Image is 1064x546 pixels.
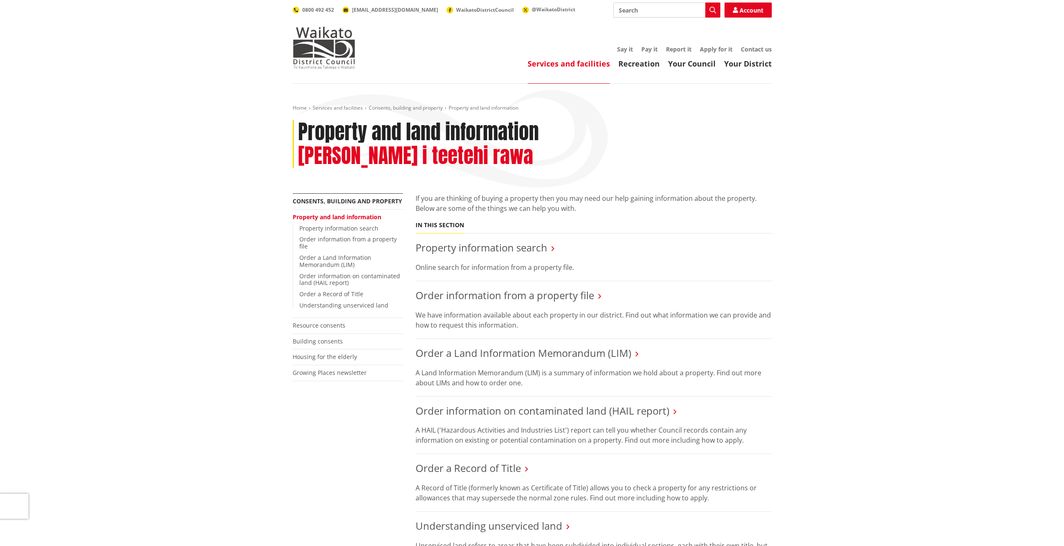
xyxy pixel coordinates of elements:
h5: In this section [416,222,464,229]
a: Apply for it [700,45,732,53]
span: @WaikatoDistrict [532,6,575,13]
a: [EMAIL_ADDRESS][DOMAIN_NAME] [342,6,438,13]
a: Pay it [641,45,658,53]
a: Housing for the elderly [293,353,357,361]
p: A HAIL ('Hazardous Activities and Industries List') report can tell you whether Council records c... [416,425,772,445]
a: Order information on contaminated land (HAIL report) [299,272,400,287]
a: Recreation [618,59,660,69]
a: Resource consents [293,321,345,329]
a: Report it [666,45,691,53]
a: Order information on contaminated land (HAIL report) [416,404,669,418]
h1: Property and land information [298,120,539,144]
a: Order information from a property file [416,288,594,302]
a: Understanding unserviced land [299,301,388,309]
a: Contact us [741,45,772,53]
a: Services and facilities [313,104,363,111]
p: A Record of Title (formerly known as Certificate of Title) allows you to check a property for any... [416,483,772,503]
h2: [PERSON_NAME] i teetehi rawa [298,144,533,168]
iframe: Messenger Launcher [1026,511,1056,541]
a: Property and land information [293,213,381,221]
a: Services and facilities [528,59,610,69]
a: Your Council [668,59,716,69]
p: If you are thinking of buying a property then you may need our help gaining information about the... [416,193,772,213]
a: Your District [724,59,772,69]
nav: breadcrumb [293,105,772,112]
a: Order a Record of Title [299,290,363,298]
a: Home [293,104,307,111]
a: Order a Land Information Memorandum (LIM) [299,254,371,269]
p: We have information available about each property in our district. Find out what information we c... [416,310,772,330]
span: Property and land information [449,104,518,111]
a: Account [725,3,772,18]
a: Property information search [416,241,547,254]
input: Search input [613,3,720,18]
img: Waikato District Council - Te Kaunihera aa Takiwaa o Waikato [293,27,355,69]
a: Order a Land Information Memorandum (LIM) [416,346,631,360]
p: Online search for information from a property file. [416,262,772,272]
a: WaikatoDistrictCouncil [447,6,514,13]
a: Growing Places newsletter [293,369,367,377]
span: WaikatoDistrictCouncil [456,6,514,13]
a: Consents, building and property [293,197,402,205]
a: Understanding unserviced land [416,519,562,533]
span: [EMAIL_ADDRESS][DOMAIN_NAME] [352,6,438,13]
a: Order information from a property file [299,235,397,250]
a: Say it [617,45,633,53]
a: 0800 492 452 [293,6,334,13]
a: Order a Record of Title [416,461,521,475]
a: Property information search [299,224,378,232]
a: @WaikatoDistrict [522,6,575,13]
p: A Land Information Memorandum (LIM) is a summary of information we hold about a property. Find ou... [416,368,772,388]
a: Building consents [293,337,343,345]
span: 0800 492 452 [302,6,334,13]
a: Consents, building and property [369,104,443,111]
